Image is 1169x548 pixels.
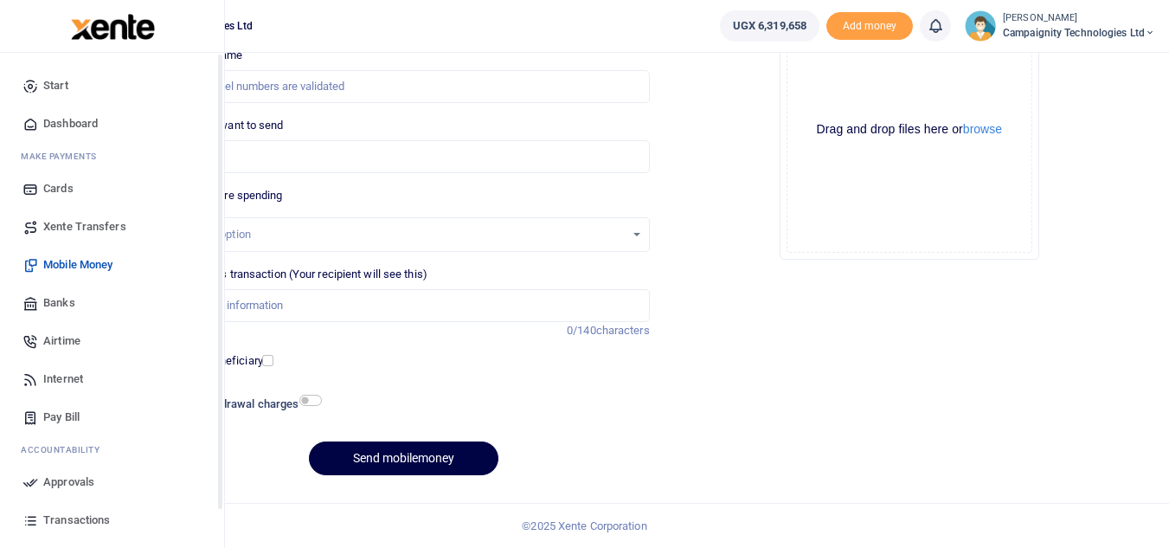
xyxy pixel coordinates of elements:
a: logo-small logo-large logo-large [69,19,155,32]
li: Wallet ballance [713,10,826,42]
span: Cards [43,180,74,197]
a: Dashboard [14,105,210,143]
span: Start [43,77,68,94]
span: Transactions [43,512,110,529]
a: Airtime [14,322,210,360]
a: Internet [14,360,210,398]
a: Transactions [14,501,210,539]
a: Start [14,67,210,105]
img: logo-large [71,14,155,40]
h6: Include withdrawal charges [160,397,314,411]
input: Enter extra information [157,289,649,322]
a: Mobile Money [14,246,210,284]
span: characters [596,324,650,337]
li: Ac [14,436,210,463]
a: Xente Transfers [14,208,210,246]
a: profile-user [PERSON_NAME] Campaignity Technologies Ltd [965,10,1155,42]
span: Approvals [43,474,94,491]
li: Toup your wallet [826,12,913,41]
div: Drag and drop files here or [787,121,1031,138]
span: Campaignity Technologies Ltd [1003,25,1155,41]
span: Mobile Money [43,256,112,274]
span: countability [34,443,100,456]
span: Dashboard [43,115,98,132]
span: Airtime [43,332,80,350]
a: UGX 6,319,658 [720,10,819,42]
li: M [14,143,210,170]
span: Xente Transfers [43,218,126,235]
a: Add money [826,18,913,31]
span: UGX 6,319,658 [733,17,806,35]
span: Add money [826,12,913,41]
span: ake Payments [29,150,97,163]
small: [PERSON_NAME] [1003,11,1155,26]
span: Banks [43,294,75,312]
a: Banks [14,284,210,322]
a: Pay Bill [14,398,210,436]
span: 0/140 [567,324,596,337]
input: UGX [157,140,649,173]
div: Select an option [170,226,624,243]
button: Send mobilemoney [309,442,498,475]
button: browse [963,123,1002,135]
a: Cards [14,170,210,208]
img: profile-user [965,10,996,42]
a: Approvals [14,463,210,501]
label: Memo for this transaction (Your recipient will see this) [157,266,427,283]
span: Internet [43,371,83,388]
span: Pay Bill [43,409,80,426]
input: MTN & Airtel numbers are validated [157,70,649,103]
